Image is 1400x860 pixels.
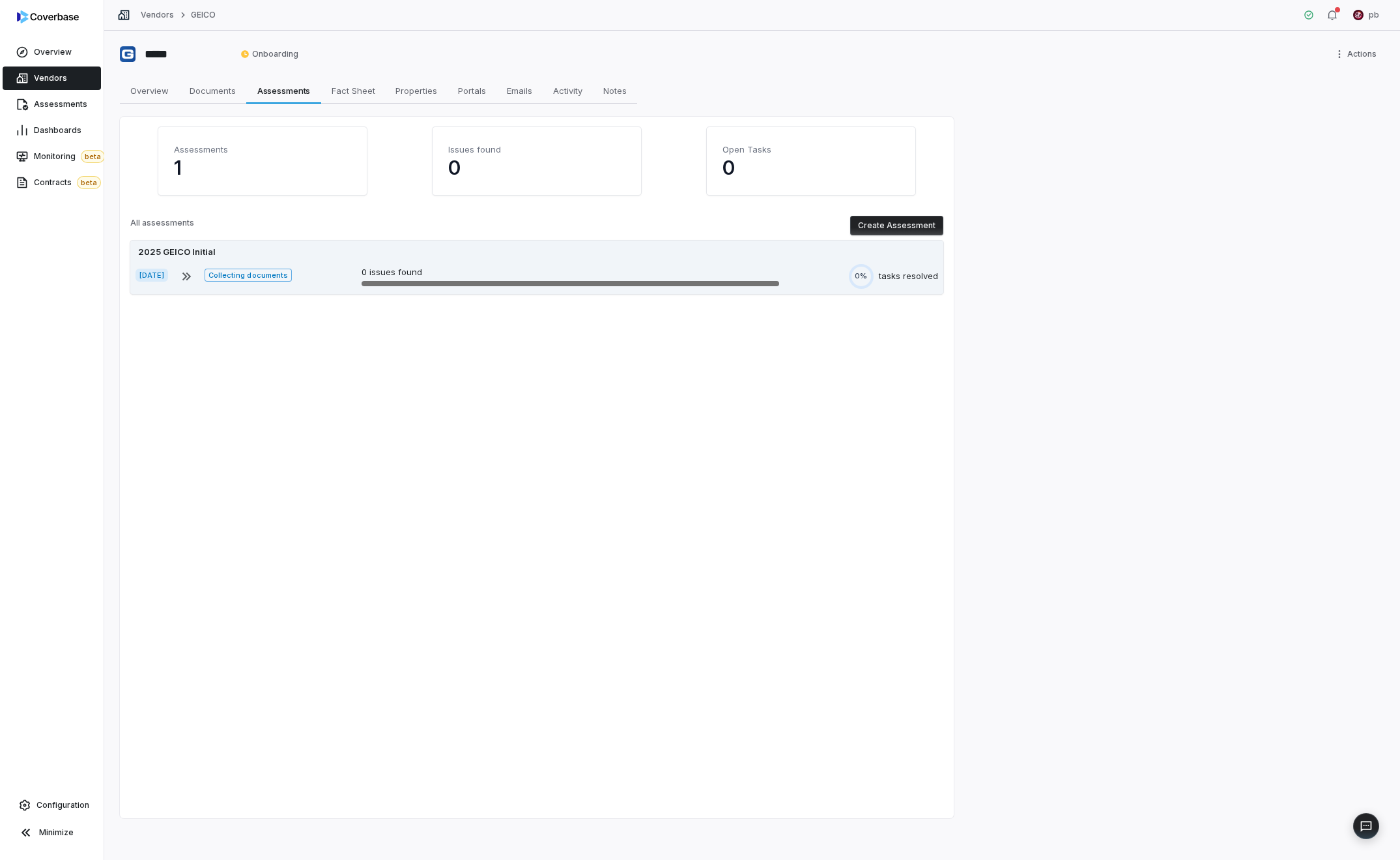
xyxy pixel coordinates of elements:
span: Vendors [34,73,67,83]
a: GEICO [191,10,216,20]
a: Vendors [3,67,101,90]
span: [DATE] [136,269,168,282]
span: Properties [390,82,442,99]
img: pb undefined avatar [1353,10,1364,20]
span: beta [77,176,101,189]
h4: Assessments [174,143,351,156]
span: Emails [502,82,537,99]
span: Contracts [34,176,101,189]
span: Documents [184,82,241,99]
button: Minimize [5,820,98,846]
p: 0 [722,156,900,179]
h4: Issues found [448,143,625,156]
button: More actions [1330,44,1384,64]
span: Configuration [36,800,89,810]
a: Dashboards [3,119,101,142]
span: Fact Sheet [326,82,380,99]
img: logo-D7KZi-bG.svg [17,10,79,23]
span: Activity [548,82,588,99]
span: Overview [34,47,72,57]
span: Monitoring [34,150,105,163]
div: tasks resolved [879,270,938,283]
span: Assessments [34,99,87,110]
span: beta [81,150,105,163]
p: 0 issues found [362,266,779,279]
button: Create Assessment [850,216,943,235]
span: Dashboards [34,125,81,136]
a: Vendors [141,10,174,20]
p: All assessments [130,218,194,233]
span: Minimize [39,827,74,838]
a: Configuration [5,793,98,817]
div: 2025 GEICO Initial [136,246,218,259]
p: 1 [174,156,351,179]
span: Assessments [252,82,316,99]
button: pb undefined avatarpb [1345,5,1387,25]
span: Portals [453,82,491,99]
span: 0% [855,271,867,281]
h4: Open Tasks [722,143,900,156]
a: Assessments [3,93,101,116]
a: Overview [3,40,101,64]
span: pb [1369,10,1379,20]
span: Notes [598,82,632,99]
span: Onboarding [240,49,298,59]
a: Contractsbeta [3,171,101,194]
a: Monitoringbeta [3,145,101,168]
span: Collecting documents [205,269,292,282]
p: 0 [448,156,625,179]
span: Overview [125,82,174,99]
